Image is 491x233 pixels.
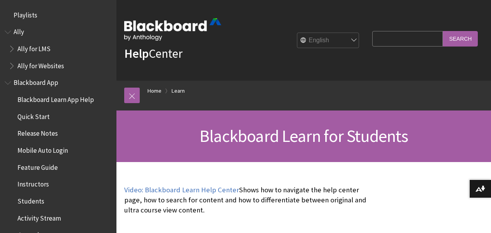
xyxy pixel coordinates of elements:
[17,127,58,138] span: Release Notes
[5,9,112,22] nav: Book outline for Playlists
[14,76,58,87] span: Blackboard App
[17,42,50,53] span: Ally for LMS
[5,26,112,72] nav: Book outline for Anthology Ally Help
[124,46,182,61] a: HelpCenter
[17,212,61,222] span: Activity Stream
[14,9,37,19] span: Playlists
[17,93,94,104] span: Blackboard Learn App Help
[147,86,161,96] a: Home
[17,161,58,171] span: Feature Guide
[17,110,50,121] span: Quick Start
[17,59,64,70] span: Ally for Websites
[297,33,359,48] select: Site Language Selector
[124,46,149,61] strong: Help
[124,18,221,41] img: Blackboard by Anthology
[17,195,44,205] span: Students
[17,144,68,154] span: Mobile Auto Login
[124,185,239,195] a: Video: Blackboard Learn Help Center
[124,185,368,216] p: Shows how to navigate the help center page, how to search for content and how to differentiate be...
[200,125,408,147] span: Blackboard Learn for Students
[443,31,478,46] input: Search
[14,26,24,36] span: Ally
[172,86,185,96] a: Learn
[17,178,49,188] span: Instructors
